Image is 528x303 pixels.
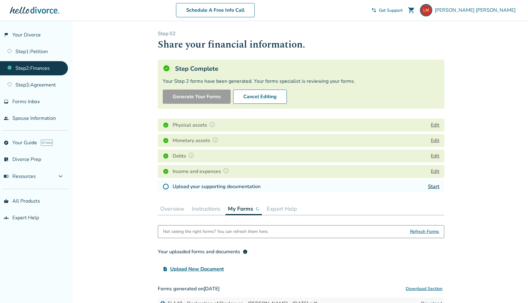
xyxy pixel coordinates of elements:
[163,225,268,238] div: Not seeing the right forms? You can refresh them here.
[41,140,53,146] span: AI beta
[212,137,218,143] img: Question Mark
[431,137,439,144] button: Edit
[173,183,261,190] h4: Upload your supporting documentation
[4,199,9,204] span: shopping_basket
[404,283,444,295] button: Download Section
[173,167,231,175] h4: Income and expenses
[264,203,300,215] button: Expert Help
[4,140,9,145] span: explore
[243,249,248,254] span: info
[163,122,169,128] img: Completed
[158,37,444,52] h1: Share your financial information.
[4,157,9,162] span: list_alt_check
[12,98,40,105] span: Forms Inbox
[188,152,194,158] img: Question Mark
[173,137,220,145] h4: Monetary assets
[435,7,518,14] span: [PERSON_NAME] [PERSON_NAME]
[371,8,376,13] span: phone_in_talk
[4,215,9,220] span: groups
[158,248,248,255] div: Your uploaded forms and documents
[4,174,9,179] span: menu_book
[431,121,439,129] button: Edit
[408,6,415,14] span: shopping_cart
[163,78,439,85] div: Your Step 2 forms have been generated. Your forms specialist is reviewing your forms.
[410,225,439,238] span: Refresh Forms
[158,30,444,37] p: Step 0 2
[170,265,224,273] span: Upload New Document
[497,273,528,303] iframe: Chat Widget
[163,153,169,159] img: Completed
[158,203,187,215] button: Overview
[173,121,217,129] h4: Physical assets
[4,116,9,121] span: people
[176,3,255,17] a: Schedule A Free Info Call
[163,168,169,175] img: Completed
[173,152,196,160] h4: Debts
[379,7,403,13] span: Get Support
[209,121,215,128] img: Question Mark
[163,267,168,271] span: upload_file
[163,183,169,190] img: Not Started
[420,4,432,16] img: lisa@lmasonphotography.com
[431,168,439,175] button: Edit
[175,65,218,73] h5: Step Complete
[163,90,231,104] button: Generate Your Forms
[225,203,262,215] button: My Forms
[158,283,444,295] h3: Forms generated on [DATE]
[256,207,259,211] img: ...
[57,173,64,180] span: expand_more
[223,168,229,174] img: Question Mark
[4,173,36,180] span: Resources
[428,183,439,190] a: Start
[4,99,9,104] span: inbox
[371,7,403,13] a: phone_in_talkGet Support
[4,32,9,37] span: flag_2
[163,137,169,144] img: Completed
[431,152,439,160] button: Edit
[233,90,287,104] button: Cancel Editing
[189,203,223,215] button: Instructions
